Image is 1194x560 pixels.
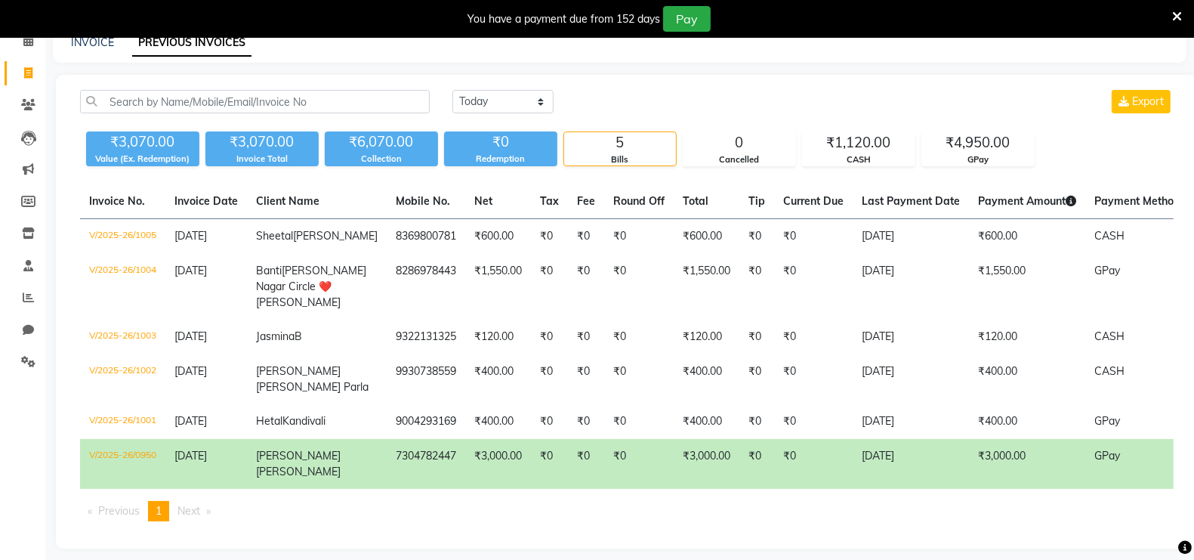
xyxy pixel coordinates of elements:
[174,414,207,428] span: [DATE]
[739,219,774,255] td: ₹0
[774,254,853,320] td: ₹0
[604,354,674,404] td: ₹0
[1094,330,1125,343] span: CASH
[80,219,165,255] td: V/2025-26/1005
[739,320,774,354] td: ₹0
[564,153,676,166] div: Bills
[256,264,282,277] span: Banti
[853,404,969,439] td: [DATE]
[803,132,915,153] div: ₹1,120.00
[739,254,774,320] td: ₹0
[282,414,325,428] span: Kandivali
[774,404,853,439] td: ₹0
[853,320,969,354] td: [DATE]
[256,194,319,208] span: Client Name
[748,194,765,208] span: Tip
[674,404,739,439] td: ₹400.00
[80,439,165,489] td: V/2025-26/0950
[783,194,844,208] span: Current Due
[256,229,293,243] span: Sheetal
[531,439,568,489] td: ₹0
[80,320,165,354] td: V/2025-26/1003
[132,29,251,57] a: PREVIOUS INVOICES
[80,90,430,113] input: Search by Name/Mobile/Email/Invoice No
[774,439,853,489] td: ₹0
[256,364,341,378] span: [PERSON_NAME]
[156,504,162,518] span: 1
[969,320,1085,354] td: ₹120.00
[969,219,1085,255] td: ₹600.00
[853,254,969,320] td: [DATE]
[174,364,207,378] span: [DATE]
[174,264,207,277] span: [DATE]
[568,219,604,255] td: ₹0
[739,404,774,439] td: ₹0
[774,354,853,404] td: ₹0
[604,439,674,489] td: ₹0
[174,330,207,343] span: [DATE]
[969,354,1085,404] td: ₹400.00
[465,320,531,354] td: ₹120.00
[71,36,114,49] a: INVOICE
[465,439,531,489] td: ₹3,000.00
[325,153,438,166] div: Collection
[803,153,915,166] div: CASH
[256,264,366,309] span: [PERSON_NAME] Nagar Circle ❤️ [PERSON_NAME]
[256,330,295,343] span: Jasmina
[177,504,200,518] span: Next
[387,354,465,404] td: 9930738559
[674,439,739,489] td: ₹3,000.00
[80,254,165,320] td: V/2025-26/1004
[86,131,199,153] div: ₹3,070.00
[969,439,1085,489] td: ₹3,000.00
[739,354,774,404] td: ₹0
[1094,414,1120,428] span: GPay
[531,219,568,255] td: ₹0
[568,404,604,439] td: ₹0
[98,504,140,518] span: Previous
[613,194,665,208] span: Round Off
[774,219,853,255] td: ₹0
[1132,94,1164,108] span: Export
[256,465,341,478] span: [PERSON_NAME]
[80,404,165,439] td: V/2025-26/1001
[683,132,795,153] div: 0
[674,254,739,320] td: ₹1,550.00
[387,439,465,489] td: 7304782447
[1094,229,1125,243] span: CASH
[862,194,960,208] span: Last Payment Date
[387,320,465,354] td: 9322131325
[774,320,853,354] td: ₹0
[174,229,207,243] span: [DATE]
[465,404,531,439] td: ₹400.00
[577,194,595,208] span: Fee
[465,354,531,404] td: ₹400.00
[969,404,1085,439] td: ₹400.00
[978,194,1076,208] span: Payment Amount
[325,131,438,153] div: ₹6,070.00
[205,153,319,166] div: Invoice Total
[531,254,568,320] td: ₹0
[1094,264,1120,277] span: GPay
[674,219,739,255] td: ₹600.00
[683,153,795,166] div: Cancelled
[387,404,465,439] td: 9004293169
[683,194,708,208] span: Total
[663,6,711,32] button: Pay
[568,254,604,320] td: ₹0
[293,229,378,243] span: [PERSON_NAME]
[80,501,1174,521] nav: Pagination
[853,219,969,255] td: [DATE]
[387,254,465,320] td: 8286978443
[465,254,531,320] td: ₹1,550.00
[174,449,207,463] span: [DATE]
[568,320,604,354] td: ₹0
[568,439,604,489] td: ₹0
[568,354,604,404] td: ₹0
[531,320,568,354] td: ₹0
[922,132,1034,153] div: ₹4,950.00
[531,404,568,439] td: ₹0
[174,194,238,208] span: Invoice Date
[444,131,557,153] div: ₹0
[739,439,774,489] td: ₹0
